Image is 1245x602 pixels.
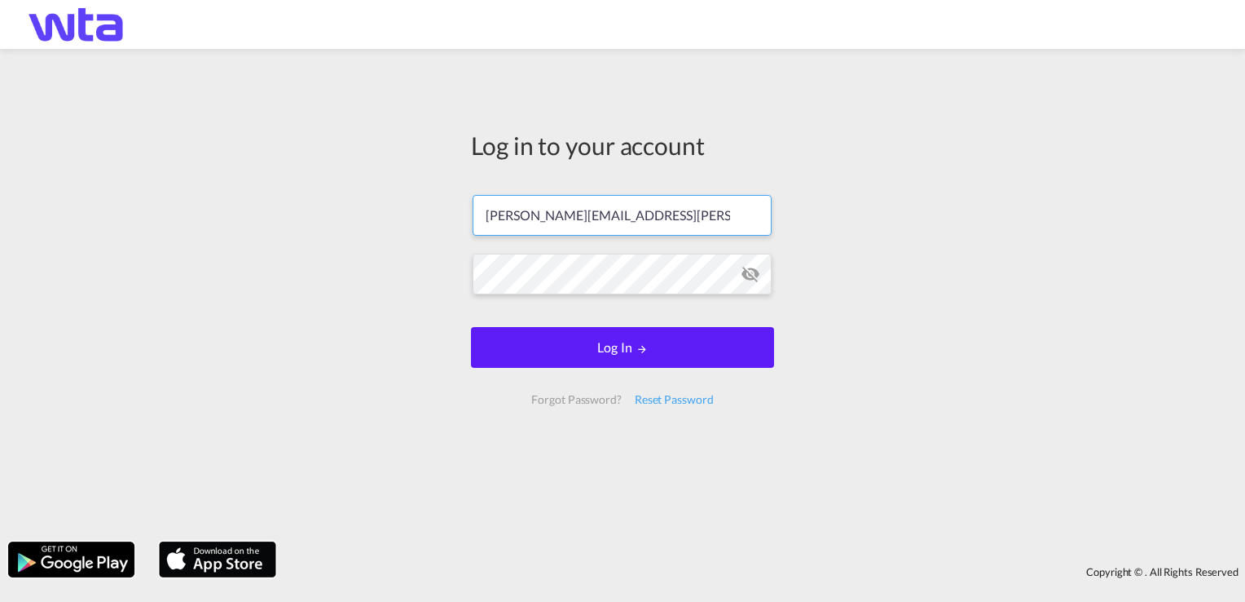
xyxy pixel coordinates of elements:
[471,327,774,368] button: LOGIN
[7,540,136,579] img: google.png
[24,7,134,43] img: bf843820205c11f09835497521dffd49.png
[473,195,772,236] input: Enter email/phone number
[628,385,720,414] div: Reset Password
[741,264,760,284] md-icon: icon-eye-off
[471,128,774,162] div: Log in to your account
[525,385,627,414] div: Forgot Password?
[284,558,1245,586] div: Copyright © . All Rights Reserved
[157,540,278,579] img: apple.png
